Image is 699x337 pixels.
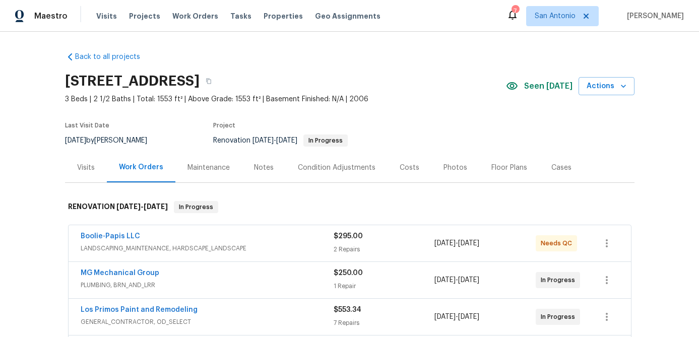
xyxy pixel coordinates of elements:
[276,137,297,144] span: [DATE]
[175,202,217,212] span: In Progress
[400,163,419,173] div: Costs
[65,191,634,223] div: RENOVATION [DATE]-[DATE]In Progress
[334,281,435,291] div: 1 Repair
[541,275,579,285] span: In Progress
[129,11,160,21] span: Projects
[541,238,576,248] span: Needs QC
[77,163,95,173] div: Visits
[458,277,479,284] span: [DATE]
[65,122,109,128] span: Last Visit Date
[334,318,435,328] div: 7 Repairs
[254,163,274,173] div: Notes
[623,11,684,21] span: [PERSON_NAME]
[34,11,68,21] span: Maestro
[579,77,634,96] button: Actions
[512,6,519,16] div: 7
[81,280,334,290] span: PLUMBING, BRN_AND_LRR
[434,312,479,322] span: -
[81,269,159,277] a: MG Mechanical Group
[81,317,334,327] span: GENERAL_CONTRACTOR, OD_SELECT
[81,306,198,313] a: Los Primos Paint and Remodeling
[81,243,334,253] span: LANDSCAPING_MAINTENANCE, HARDSCAPE_LANDSCAPE
[96,11,117,21] span: Visits
[434,240,456,247] span: [DATE]
[458,240,479,247] span: [DATE]
[65,76,200,86] h2: [STREET_ADDRESS]
[334,306,361,313] span: $553.34
[315,11,380,21] span: Geo Assignments
[65,94,506,104] span: 3 Beds | 2 1/2 Baths | Total: 1553 ft² | Above Grade: 1553 ft² | Basement Finished: N/A | 2006
[434,313,456,320] span: [DATE]
[587,80,626,93] span: Actions
[65,52,162,62] a: Back to all projects
[65,134,159,147] div: by [PERSON_NAME]
[119,162,163,172] div: Work Orders
[144,203,168,210] span: [DATE]
[252,137,297,144] span: -
[304,138,347,144] span: In Progress
[541,312,579,322] span: In Progress
[334,233,363,240] span: $295.00
[116,203,168,210] span: -
[535,11,576,21] span: San Antonio
[264,11,303,21] span: Properties
[524,81,573,91] span: Seen [DATE]
[334,244,435,254] div: 2 Repairs
[200,72,218,90] button: Copy Address
[65,137,86,144] span: [DATE]
[230,13,251,20] span: Tasks
[434,238,479,248] span: -
[81,233,140,240] a: Boolie-Papis LLC
[443,163,467,173] div: Photos
[213,137,348,144] span: Renovation
[491,163,527,173] div: Floor Plans
[298,163,375,173] div: Condition Adjustments
[434,277,456,284] span: [DATE]
[116,203,141,210] span: [DATE]
[334,269,363,277] span: $250.00
[213,122,235,128] span: Project
[551,163,571,173] div: Cases
[172,11,218,21] span: Work Orders
[458,313,479,320] span: [DATE]
[68,201,168,213] h6: RENOVATION
[252,137,274,144] span: [DATE]
[434,275,479,285] span: -
[187,163,230,173] div: Maintenance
